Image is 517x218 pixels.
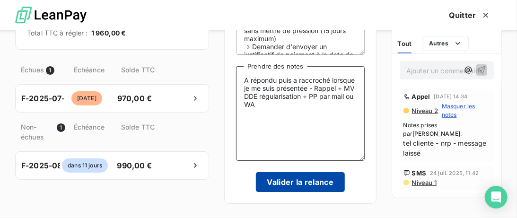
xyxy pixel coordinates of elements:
span: Masquer les notes [442,102,490,119]
button: Valider la relance [256,172,345,192]
span: [PERSON_NAME] [412,130,460,137]
span: dans 11 jours [62,158,108,173]
span: 24 juil. 2025, 11:42 [430,170,479,176]
span: tel cliente - nrp - message laissé [403,138,490,158]
span: Solde TTC [113,65,163,75]
span: Appel [412,93,430,100]
span: Tout [398,40,412,47]
span: 1 [46,66,54,75]
span: [DATE] [71,91,102,105]
img: logo LeanPay [15,2,87,28]
span: F-2025-07-000004733 [21,93,111,104]
span: F-2025-08-000005262 [21,160,111,171]
span: Notes prises par : [403,121,490,138]
span: 1 960,00 € [91,28,126,38]
span: Non-échues [21,122,55,142]
span: Échéance [67,65,112,75]
textarea: A répondu puis a raccroché lorsque je me suis présentée - Rappel + MV DDE régularisation + PP par... [236,66,365,161]
span: 970,00 € [110,93,159,104]
span: Solde TTC [113,122,163,132]
span: 990,00 € [110,160,159,171]
button: Autres [423,36,469,51]
span: Échues [21,65,44,75]
button: Quitter [438,5,502,25]
span: Niveau 2 [411,107,438,114]
span: [DATE] 14:34 [434,94,468,99]
span: Échéance [67,122,112,132]
span: Niveau 1 [411,179,437,186]
span: Total TTC à régler : [27,28,88,38]
span: Email [412,198,429,205]
span: SMS [412,169,426,177]
span: 1 [57,123,65,132]
div: Open Intercom Messenger [485,186,508,209]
